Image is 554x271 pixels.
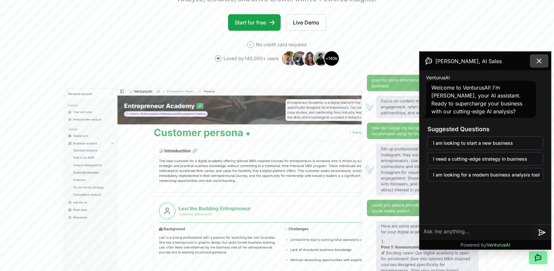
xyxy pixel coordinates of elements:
[487,242,510,248] span: VenturusAI
[435,57,502,65] span: [PERSON_NAME], AI Sales
[426,74,450,81] span: VenturusAI
[281,51,297,66] img: Avatar 1
[427,125,543,134] h3: Suggested Questions
[427,152,543,166] button: I need a cutting-edge strategy in business
[313,51,329,66] img: Avatar 4
[302,51,318,66] img: Avatar 3
[292,51,308,66] img: Avatar 2
[228,14,281,31] a: Start for free
[286,14,326,31] a: Live Demo
[427,168,543,181] button: I am looking for a modern business analysis tool
[431,84,522,115] span: Welcome to VenturusAI! I'm [PERSON_NAME], your AI assistant. Ready to supercharge your business w...
[460,242,510,248] p: Powered by
[427,136,543,150] button: I am looking to start a new business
